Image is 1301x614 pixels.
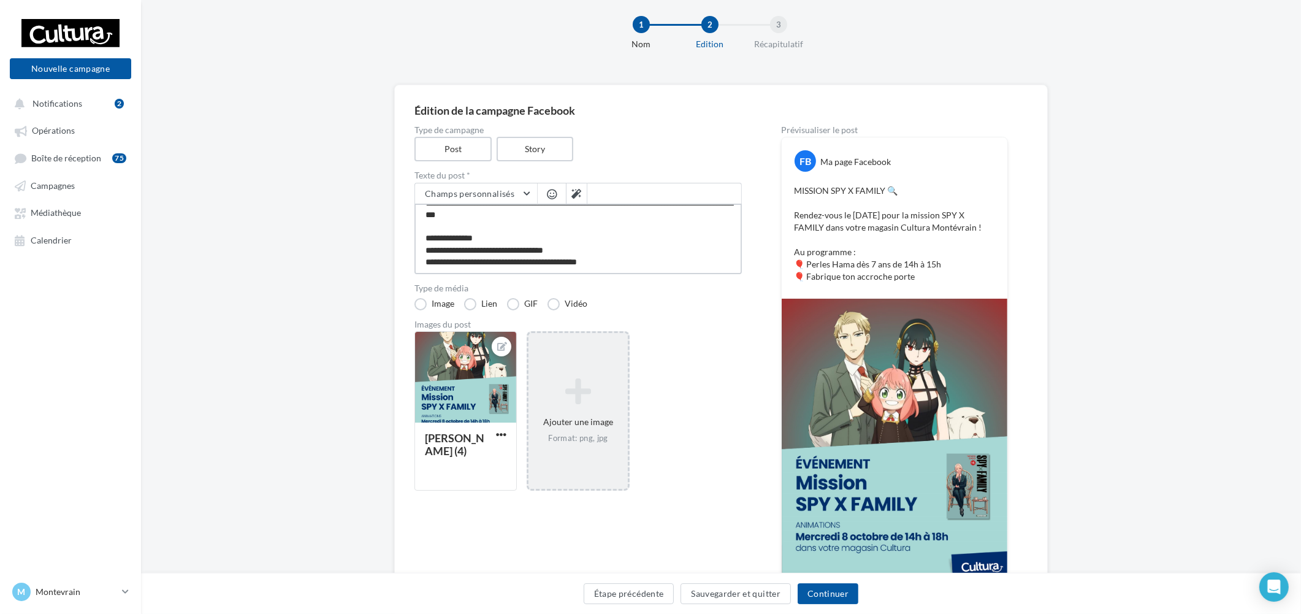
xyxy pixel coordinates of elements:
div: Nom [602,38,681,50]
div: [PERSON_NAME] (4) [425,431,484,458]
span: M [18,586,26,598]
button: Nouvelle campagne [10,58,131,79]
div: 2 [701,16,719,33]
label: GIF [507,298,538,310]
span: Calendrier [31,235,72,245]
span: Boîte de réception [31,153,101,163]
p: Montevrain [36,586,117,598]
a: M Montevrain [10,580,131,604]
span: Campagnes [31,180,75,191]
div: 2 [115,99,124,109]
a: Boîte de réception75 [7,147,134,169]
div: Edition [671,38,749,50]
p: MISSION SPY X FAMILY 🔍 Rendez-vous le [DATE] pour la mission SPY X FAMILY dans votre magasin Cult... [794,185,995,283]
label: Lien [464,298,497,310]
span: Médiathèque [31,208,81,218]
div: Récapitulatif [739,38,818,50]
label: Vidéo [547,298,587,310]
span: Opérations [32,126,75,136]
div: FB [795,150,816,172]
label: Story [497,137,574,161]
label: Texte du post * [414,171,742,180]
div: Images du post [414,320,742,329]
label: Type de campagne [414,126,742,134]
label: Type de média [414,284,742,293]
div: Ma page Facebook [820,156,891,168]
div: Prévisualiser le post [781,126,1008,134]
div: 3 [770,16,787,33]
span: Champs personnalisés [425,188,514,199]
div: 75 [112,153,126,163]
a: Campagnes [7,174,134,196]
span: Notifications [32,98,82,109]
button: Étape précédente [584,583,674,604]
button: Notifications 2 [7,92,129,114]
label: Image [414,298,454,310]
label: Post [414,137,492,161]
div: Édition de la campagne Facebook [414,105,1028,116]
div: Open Intercom Messenger [1259,572,1289,602]
button: Sauvegarder et quitter [681,583,791,604]
a: Calendrier [7,229,134,251]
button: Continuer [798,583,858,604]
a: Médiathèque [7,201,134,223]
a: Opérations [7,119,134,141]
button: Champs personnalisés [415,183,537,204]
div: 1 [633,16,650,33]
